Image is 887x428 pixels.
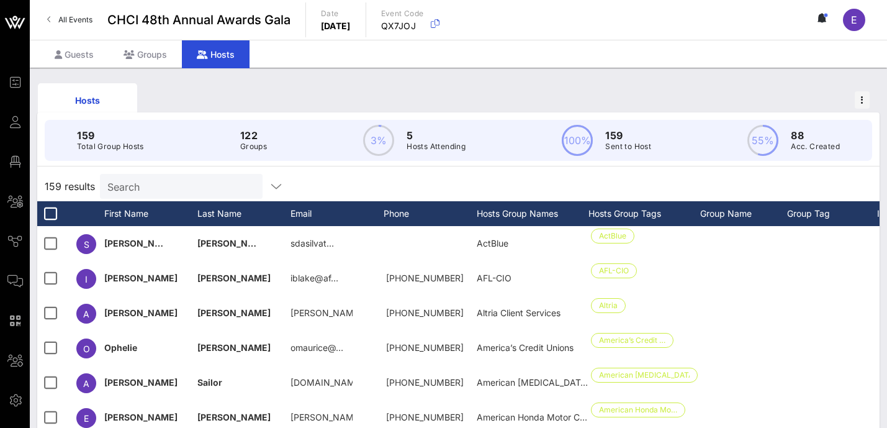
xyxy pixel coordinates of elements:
span: American [MEDICAL_DATA] Society [MEDICAL_DATA] Action Network [477,377,763,388]
div: Group Name [700,201,787,226]
p: [PERSON_NAME].m.… [290,296,353,330]
p: 88 [791,128,840,143]
div: Phone [384,201,477,226]
div: Email [290,201,384,226]
div: Guests [40,40,109,68]
span: America’s Credit Unions [477,342,574,353]
span: [PERSON_NAME] [197,273,271,283]
p: Hosts Attending [407,140,466,153]
div: Group Tag [787,201,874,226]
span: +12028216927 [386,342,464,353]
span: Ophelie [104,342,137,353]
p: [DATE] [321,20,351,32]
span: A [83,309,89,319]
span: American [MEDICAL_DATA] S… [599,368,690,382]
span: Sailor [197,377,222,388]
span: A [83,378,89,389]
span: [PERSON_NAME] [104,238,178,248]
span: [PERSON_NAME] [197,342,271,353]
div: Hosts [47,94,128,107]
div: E [843,9,865,31]
span: +12027542679 [386,307,464,318]
span: [PERSON_NAME] [197,412,271,422]
p: Acc. Created [791,140,840,153]
span: America’s Credit … [599,334,665,347]
span: +13156016014 [386,412,464,422]
span: +17033147119 [386,377,464,388]
p: Sent to Host [605,140,651,153]
span: AFL-CIO [599,264,629,278]
p: Total Group Hosts [77,140,144,153]
span: AFL-CIO [477,273,511,283]
div: Last Name [197,201,290,226]
span: American Honda Motor Company [477,412,613,422]
span: [PERSON_NAME] [104,412,178,422]
span: Altria [599,299,618,312]
p: iblake@af… [290,261,338,296]
span: E [84,413,89,424]
p: Groups [240,140,267,153]
span: ActBlue [477,238,508,248]
span: E [851,14,857,26]
p: Date [321,7,351,20]
span: [PERSON_NAME] [197,238,271,248]
span: [PERSON_NAME] [197,307,271,318]
p: 159 [605,128,651,143]
span: ActBlue [599,229,626,243]
span: +17172177839 [386,273,464,283]
span: S [84,239,89,250]
p: 159 [77,128,144,143]
p: Event Code [381,7,424,20]
div: Hosts [182,40,250,68]
p: sdasilvat… [290,226,334,261]
div: Groups [109,40,182,68]
span: Altria Client Services [477,307,561,318]
p: 122 [240,128,267,143]
div: Hosts Group Names [477,201,588,226]
span: All Events [58,15,92,24]
p: [DOMAIN_NAME]… [290,365,353,400]
span: [PERSON_NAME] [104,273,178,283]
span: CHCI 48th Annual Awards Gala [107,11,290,29]
p: 5 [407,128,466,143]
p: QX7JOJ [381,20,424,32]
span: [PERSON_NAME] [104,377,178,388]
span: [PERSON_NAME] [104,307,178,318]
p: omaurice@… [290,330,343,365]
a: All Events [40,10,100,30]
div: Hosts Group Tags [588,201,700,226]
span: O [83,344,90,354]
div: First Name [104,201,197,226]
span: 159 results [45,179,95,194]
span: I [85,274,88,285]
span: American Honda Mo… [599,403,677,417]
